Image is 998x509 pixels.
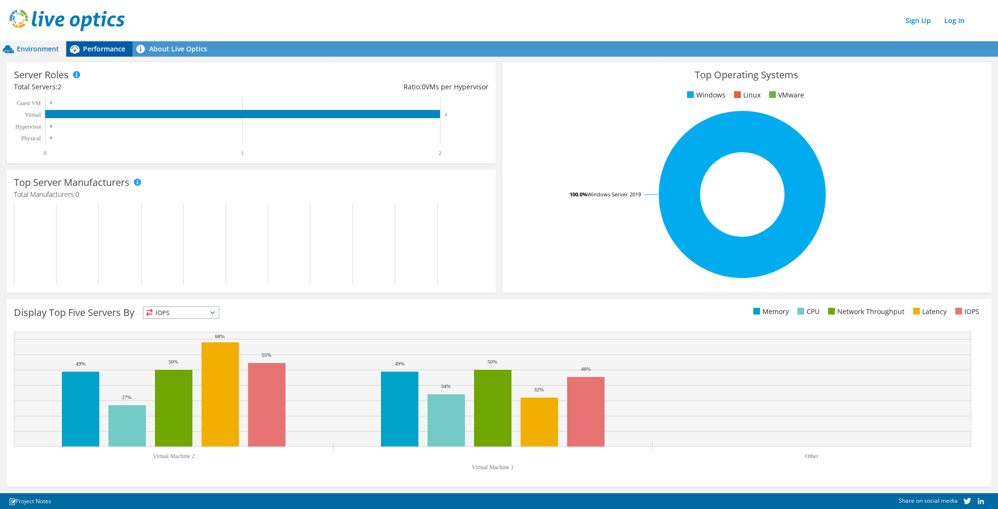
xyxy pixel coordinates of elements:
[510,70,984,80] h3: Top Operating Systems
[75,190,79,199] span: 0
[15,123,41,130] text: Hypervisor
[953,306,979,317] li: IOPS
[44,150,47,157] text: 0
[17,100,41,107] text: Guest VM
[395,361,404,366] text: 49%
[251,82,488,92] div: Ratio: VMs per Hypervisor
[153,453,194,460] text: Virtual Machine 2
[441,383,451,389] text: 34%
[143,307,219,318] span: IOPS
[132,41,214,57] a: About Live Optics
[445,112,447,117] text: 2
[25,111,41,118] text: Virtual
[911,306,947,317] li: Latency
[472,464,513,471] text: Virtual Machine 1
[795,306,820,317] li: CPU
[587,191,641,198] tspan: Windows Server 2019
[939,13,969,27] a: Log In
[14,189,488,200] h4: Total Manufacturers:
[261,352,271,358] text: 55%
[76,361,85,366] text: 49%
[767,90,804,100] li: VMware
[570,191,587,198] tspan: 100.0%
[2,495,58,507] a: Project Notes
[10,10,125,31] img: live_optics_svg.svg
[215,333,225,339] text: 68%
[14,177,130,188] h3: Top Server Manufacturers
[487,359,497,364] text: 50%
[58,82,61,91] span: 2
[901,13,936,27] a: Sign Up
[241,150,244,157] text: 1
[899,497,958,505] span: Share on social media
[50,124,52,129] text: 0
[534,387,544,392] text: 32%
[732,90,760,100] li: Linux
[14,70,69,80] h3: Server Roles
[826,306,904,317] li: Network Throughput
[168,359,178,364] text: 50%
[805,453,818,460] text: Other
[21,135,41,142] text: Physical
[122,394,131,400] text: 27%
[17,44,59,53] span: Environment
[751,306,789,317] li: Memory
[83,44,125,53] span: Performance
[581,366,591,372] text: 46%
[422,82,426,91] span: 0
[14,82,251,92] div: Total Servers:
[685,90,725,100] li: Windows
[50,100,52,105] text: 0
[50,135,52,140] text: 0
[439,150,441,157] text: 2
